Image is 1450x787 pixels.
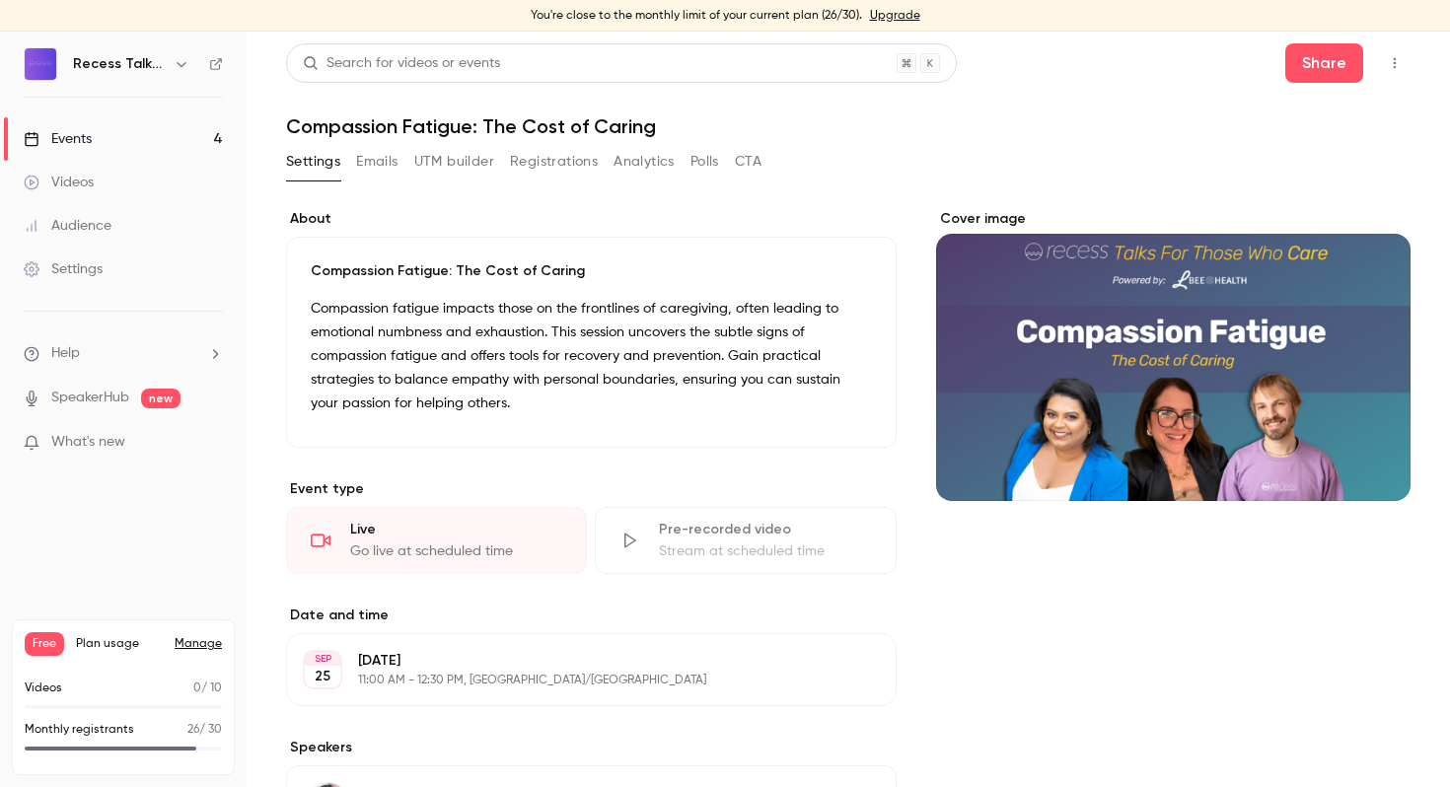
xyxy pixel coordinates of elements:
button: Emails [356,146,398,178]
div: Pre-recorded videoStream at scheduled time [595,507,896,574]
div: Pre-recorded video [659,520,871,539]
label: Date and time [286,606,897,625]
p: Monthly registrants [25,721,134,739]
a: Upgrade [870,8,920,24]
a: SpeakerHub [51,388,129,408]
p: Event type [286,479,897,499]
div: Search for videos or events [303,53,500,74]
button: Analytics [614,146,675,178]
p: 25 [315,667,330,686]
li: help-dropdown-opener [24,343,223,364]
h6: Recess Talks For Those Who Care [73,54,166,74]
div: Live [350,520,562,539]
div: Go live at scheduled time [350,541,562,561]
span: Help [51,343,80,364]
span: 26 [187,724,199,736]
label: Speakers [286,738,897,757]
p: Compassion Fatigue: The Cost of Caring [311,261,872,281]
p: [DATE] [358,651,792,671]
img: Recess Talks For Those Who Care [25,48,56,80]
p: / 10 [193,680,222,697]
span: Free [25,632,64,656]
p: 11:00 AM - 12:30 PM, [GEOGRAPHIC_DATA]/[GEOGRAPHIC_DATA] [358,673,792,688]
div: Audience [24,216,111,236]
h1: Compassion Fatigue: The Cost of Caring [286,114,1411,138]
p: Compassion fatigue impacts those on the frontlines of caregiving, often leading to emotional numb... [311,297,872,415]
div: Videos [24,173,94,192]
p: Videos [25,680,62,697]
span: What's new [51,432,125,453]
button: UTM builder [414,146,494,178]
button: Settings [286,146,340,178]
button: Share [1285,43,1363,83]
div: Events [24,129,92,149]
button: CTA [735,146,761,178]
span: Plan usage [76,636,163,652]
p: / 30 [187,721,222,739]
div: Settings [24,259,103,279]
a: Manage [175,636,222,652]
button: Polls [690,146,719,178]
label: About [286,209,897,229]
div: Stream at scheduled time [659,541,871,561]
span: 0 [193,682,201,694]
div: LiveGo live at scheduled time [286,507,587,574]
div: SEP [305,652,340,666]
button: Registrations [510,146,598,178]
section: Cover image [936,209,1411,501]
label: Cover image [936,209,1411,229]
span: new [141,389,181,408]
